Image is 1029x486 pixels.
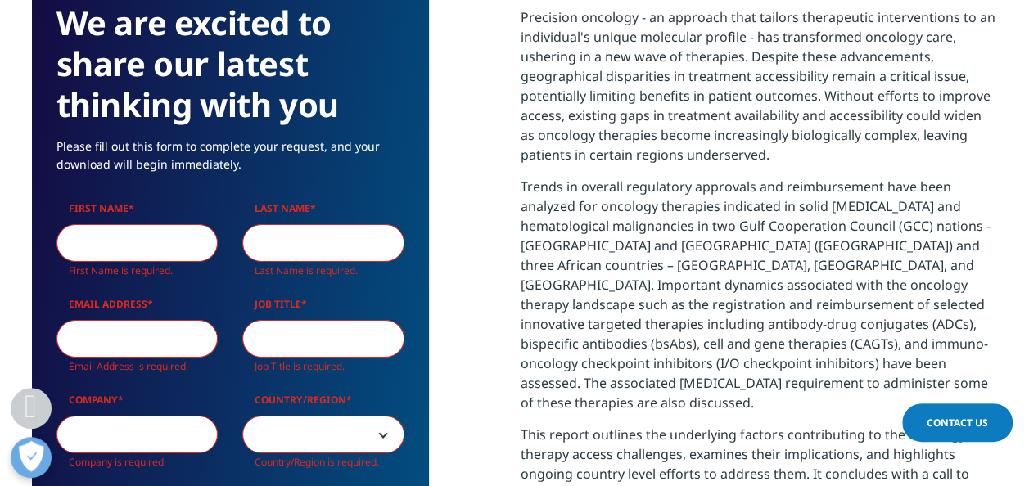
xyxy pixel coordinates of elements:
[927,416,988,430] span: Contact Us
[11,437,52,478] button: Open Preferences
[242,297,404,320] label: Job Title
[242,393,404,416] label: Country/Region
[521,177,998,425] p: Trends in overall regulatory approvals and reimbursement have been analyzed for oncology therapie...
[69,455,166,469] span: Company is required.
[56,137,404,186] p: Please fill out this form to complete your request, and your download will begin immediately.
[56,297,219,320] label: Email Address
[255,263,358,277] span: Last Name is required.
[69,263,173,277] span: First Name is required.
[56,393,219,416] label: Company
[521,7,998,177] p: Precision oncology - an approach that tailors therapeutic interventions to an individual's unique...
[902,403,1013,442] a: Contact Us
[255,359,345,373] span: Job Title is required.
[255,455,379,469] span: Country/Region is required.
[56,2,404,125] h3: We are excited to share our latest thinking with you
[242,201,404,224] label: Last Name
[69,359,188,373] span: Email Address is required.
[56,201,219,224] label: First Name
